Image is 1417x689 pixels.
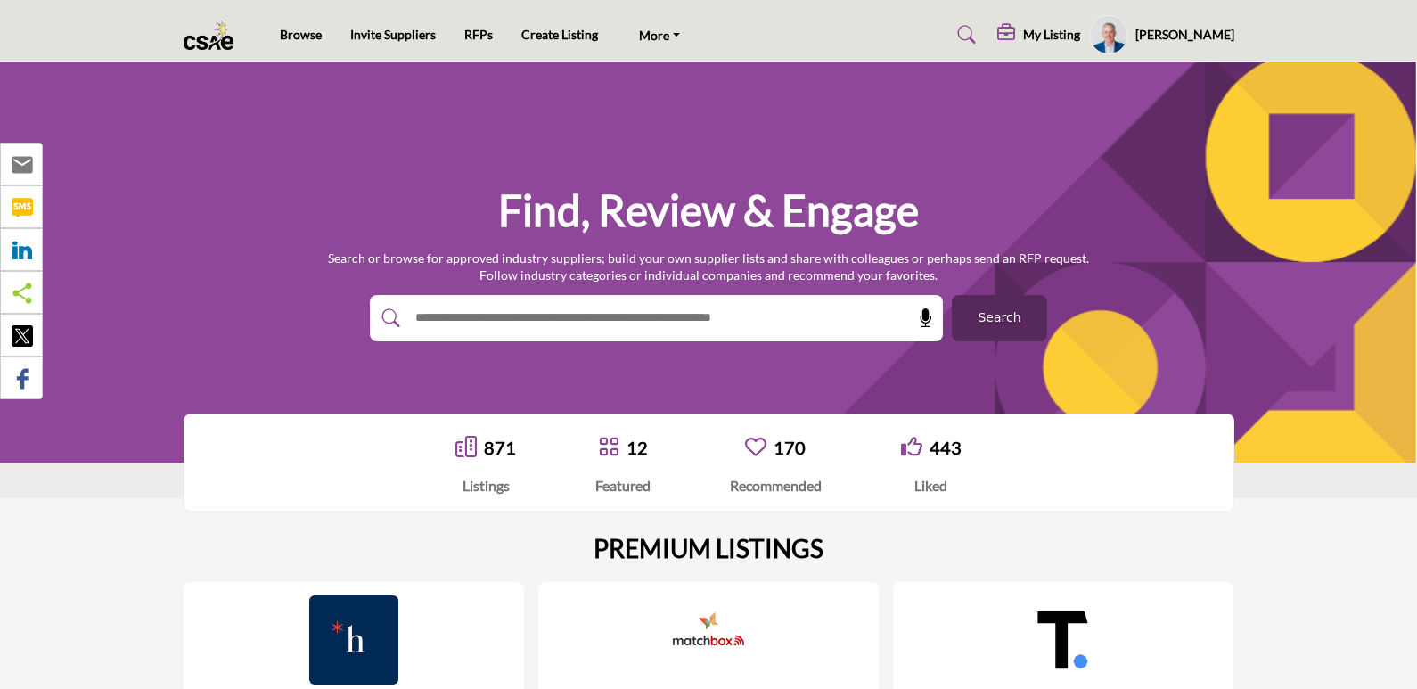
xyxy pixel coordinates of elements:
[598,436,619,460] a: Go to Featured
[484,437,516,458] a: 871
[901,475,962,496] div: Liked
[1019,595,1108,685] img: Twirling Umbrellas Ltd.
[1135,26,1234,44] h5: [PERSON_NAME]
[350,27,436,42] a: Invite Suppliers
[184,21,243,50] img: Site Logo
[464,27,493,42] a: RFPs
[455,475,516,496] div: Listings
[627,437,648,458] a: 12
[745,436,766,460] a: Go to Recommended
[940,21,987,49] a: Search
[1023,27,1080,43] h5: My Listing
[952,295,1047,341] button: Search
[1089,15,1128,54] button: Show hide supplier dropdown
[498,183,919,238] h1: Find, Review & Engage
[309,595,398,685] img: Honest Agency
[774,437,806,458] a: 170
[594,534,823,564] h2: PREMIUM LISTINGS
[997,24,1080,45] div: My Listing
[521,27,598,42] a: Create Listing
[901,436,922,457] i: Go to Liked
[664,595,753,685] img: Matchbox
[978,308,1020,327] span: Search
[730,475,822,496] div: Recommended
[595,475,651,496] div: Featured
[328,250,1089,284] p: Search or browse for approved industry suppliers; build your own supplier lists and share with co...
[930,437,962,458] a: 443
[627,22,692,47] a: More
[280,27,322,42] a: Browse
